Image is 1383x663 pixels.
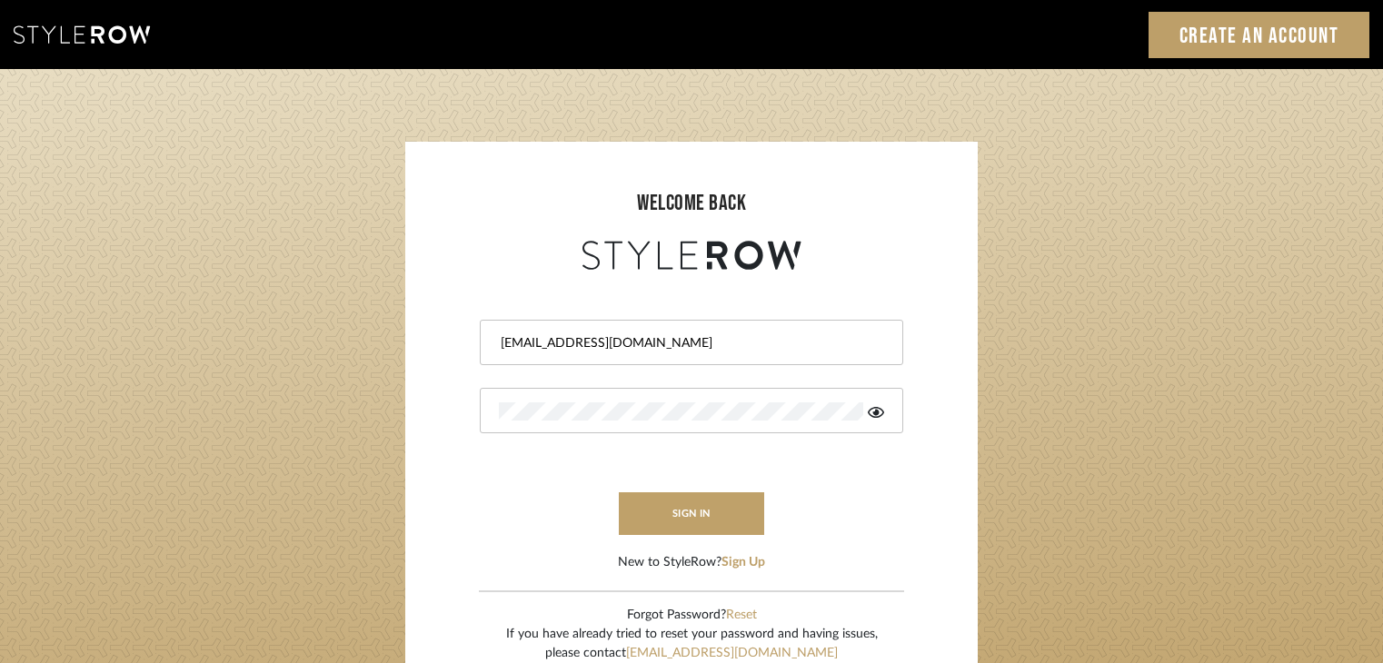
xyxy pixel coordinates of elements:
div: welcome back [423,187,960,220]
button: Reset [726,606,757,625]
button: Sign Up [721,553,765,572]
a: [EMAIL_ADDRESS][DOMAIN_NAME] [626,647,838,659]
a: Create an Account [1149,12,1370,58]
button: sign in [619,492,764,535]
div: New to StyleRow? [618,553,765,572]
div: If you have already tried to reset your password and having issues, please contact [506,625,878,663]
input: Email Address [499,334,880,352]
div: Forgot Password? [506,606,878,625]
